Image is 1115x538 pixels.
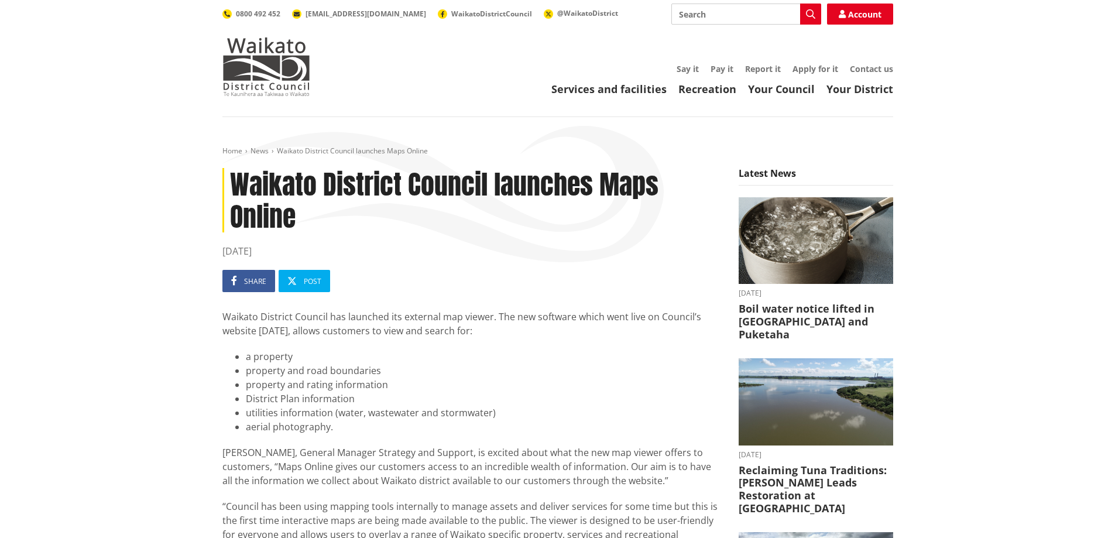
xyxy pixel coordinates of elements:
a: Services and facilities [551,82,667,96]
a: @WaikatoDistrict [544,8,618,18]
li: utilities information (water, wastewater and stormwater) [246,406,721,420]
a: Home [222,146,242,156]
time: [DATE] [739,451,893,458]
time: [DATE] [739,290,893,297]
a: Report it [745,63,781,74]
span: Post [304,276,321,286]
a: Share [222,270,275,292]
time: [DATE] [222,244,721,258]
input: Search input [671,4,821,25]
a: Post [279,270,330,292]
a: Your Council [748,82,815,96]
li: District Plan information [246,392,721,406]
a: Your District [826,82,893,96]
span: Waikato District Council launches Maps Online [277,146,428,156]
a: Pay it [711,63,733,74]
span: @WaikatoDistrict [557,8,618,18]
span: Share [244,276,266,286]
li: property and road boundaries [246,364,721,378]
a: Account [827,4,893,25]
h1: Waikato District Council launches Maps Online [222,168,721,232]
li: a property [246,349,721,364]
a: Recreation [678,82,736,96]
a: Say it [677,63,699,74]
span: 0800 492 452 [236,9,280,19]
span: WaikatoDistrictCouncil [451,9,532,19]
a: WaikatoDistrictCouncil [438,9,532,19]
li: aerial photography. [246,420,721,434]
a: [EMAIL_ADDRESS][DOMAIN_NAME] [292,9,426,19]
a: [DATE] Reclaiming Tuna Traditions: [PERSON_NAME] Leads Restoration at [GEOGRAPHIC_DATA] [739,358,893,515]
a: boil water notice gordonton puketaha [DATE] Boil water notice lifted in [GEOGRAPHIC_DATA] and Puk... [739,197,893,341]
img: boil water notice [739,197,893,285]
h3: Boil water notice lifted in [GEOGRAPHIC_DATA] and Puketaha [739,303,893,341]
h5: Latest News [739,168,893,186]
a: Apply for it [792,63,838,74]
a: 0800 492 452 [222,9,280,19]
img: Waahi Lake [739,358,893,446]
p: [PERSON_NAME], General Manager Strategy and Support, is excited about what the new map viewer off... [222,446,721,488]
a: Contact us [850,63,893,74]
span: [EMAIL_ADDRESS][DOMAIN_NAME] [306,9,426,19]
a: News [251,146,269,156]
h3: Reclaiming Tuna Traditions: [PERSON_NAME] Leads Restoration at [GEOGRAPHIC_DATA] [739,464,893,515]
nav: breadcrumb [222,146,893,156]
p: Waikato District Council has launched its external map viewer. The new software which went live o... [222,310,721,338]
li: property and rating information [246,378,721,392]
img: Waikato District Council - Te Kaunihera aa Takiwaa o Waikato [222,37,310,96]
